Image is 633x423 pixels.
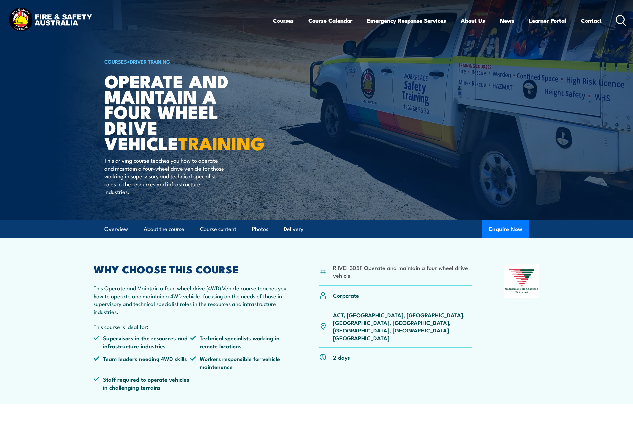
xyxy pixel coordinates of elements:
li: Staff required to operate vehicles in challenging terrains [94,375,190,391]
a: Overview [104,220,128,238]
li: Team leaders needing 4WD skills [94,355,190,370]
a: Course content [200,220,236,238]
a: Courses [273,12,294,29]
a: News [500,12,514,29]
strong: TRAINING [178,129,265,156]
li: Supervisors in the resources and infrastructure industries [94,334,190,350]
p: This Operate and Maintain a four-wheel drive (4WD) Vehicle course teaches you how to operate and ... [94,284,287,315]
li: RIIVEH305F Operate and maintain a four wheel drive vehicle [333,264,472,279]
img: Nationally Recognised Training logo. [504,264,540,298]
a: Driver Training [130,58,170,65]
a: Delivery [284,220,303,238]
h1: Operate and Maintain a Four Wheel Drive Vehicle [104,73,268,151]
a: COURSES [104,58,127,65]
h6: > [104,57,268,65]
a: Emergency Response Services [367,12,446,29]
h2: WHY CHOOSE THIS COURSE [94,264,287,273]
li: Technical specialists working in remote locations [190,334,287,350]
p: This driving course teaches you how to operate and maintain a four-wheel drive vehicle for those ... [104,156,225,195]
a: About the course [144,220,184,238]
p: This course is ideal for: [94,323,287,330]
p: ACT, [GEOGRAPHIC_DATA], [GEOGRAPHIC_DATA], [GEOGRAPHIC_DATA], [GEOGRAPHIC_DATA], [GEOGRAPHIC_DATA... [333,311,472,342]
p: 2 days [333,353,350,361]
button: Enquire Now [482,220,529,238]
p: Corporate [333,291,359,299]
a: Photos [252,220,268,238]
a: Course Calendar [308,12,352,29]
a: Learner Portal [529,12,566,29]
li: Workers responsible for vehicle maintenance [190,355,287,370]
a: Contact [581,12,602,29]
a: About Us [461,12,485,29]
